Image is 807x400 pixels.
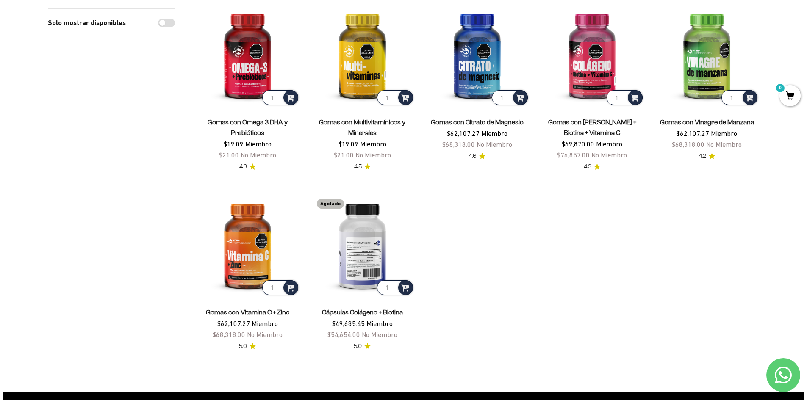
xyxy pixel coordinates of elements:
a: 0 [779,92,801,101]
a: Cápsulas Colágeno + Biotina [322,309,403,316]
a: 4.54.5 de 5.0 estrellas [354,162,371,171]
span: Miembro [366,320,393,327]
mark: 0 [775,83,785,93]
span: No Miembro [355,151,391,159]
span: $76,857.00 [557,151,590,159]
span: Miembro [596,140,622,148]
span: Miembro [245,140,272,148]
a: 5.05.0 de 5.0 estrellas [354,342,371,351]
span: No Miembro [241,151,276,159]
span: $68,318.00 [672,141,704,148]
span: Miembro [711,130,737,137]
span: No Miembro [706,141,742,148]
span: No Miembro [477,141,512,148]
span: No Miembro [591,151,627,159]
span: $62,107.27 [677,130,709,137]
span: 4.6 [469,152,477,161]
span: 5.0 [354,342,362,351]
span: $62,107.27 [447,130,480,137]
span: No Miembro [247,331,283,338]
span: $19.09 [338,140,358,148]
a: Gomas con Vinagre de Manzana [660,119,754,126]
a: 4.34.3 de 5.0 estrellas [239,162,256,171]
span: $54,654.00 [327,331,360,338]
a: Gomas con Citrato de Magnesio [431,119,524,126]
img: Cápsulas Colágeno + Biotina [310,192,415,297]
a: 4.34.3 de 5.0 estrellas [584,162,600,171]
a: Gomas con Omega 3 DHA y Prebióticos [208,119,288,136]
span: $68,318.00 [442,141,475,148]
span: 4.3 [584,162,591,171]
span: Miembro [481,130,507,137]
a: Gomas con Multivitamínicos y Minerales [319,119,405,136]
span: $69,870.00 [562,140,594,148]
span: Miembro [360,140,386,148]
span: $62,107.27 [217,320,250,327]
span: 4.2 [699,152,706,161]
a: Gomas con Vitamina C + Zinc [206,309,289,316]
span: $21.00 [334,151,354,159]
a: 5.05.0 de 5.0 estrellas [239,342,256,351]
span: $21.00 [219,151,239,159]
a: 4.64.6 de 5.0 estrellas [469,152,485,161]
a: Gomas con [PERSON_NAME] + Biotina + Vitamina C [548,119,636,136]
span: 4.5 [354,162,362,171]
label: Solo mostrar disponibles [48,17,126,28]
span: $49,685.45 [332,320,365,327]
span: $19.09 [224,140,244,148]
span: No Miembro [362,331,397,338]
span: 4.3 [239,162,247,171]
a: 4.24.2 de 5.0 estrellas [699,152,715,161]
span: Miembro [252,320,278,327]
span: $68,318.00 [213,331,245,338]
span: 5.0 [239,342,247,351]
